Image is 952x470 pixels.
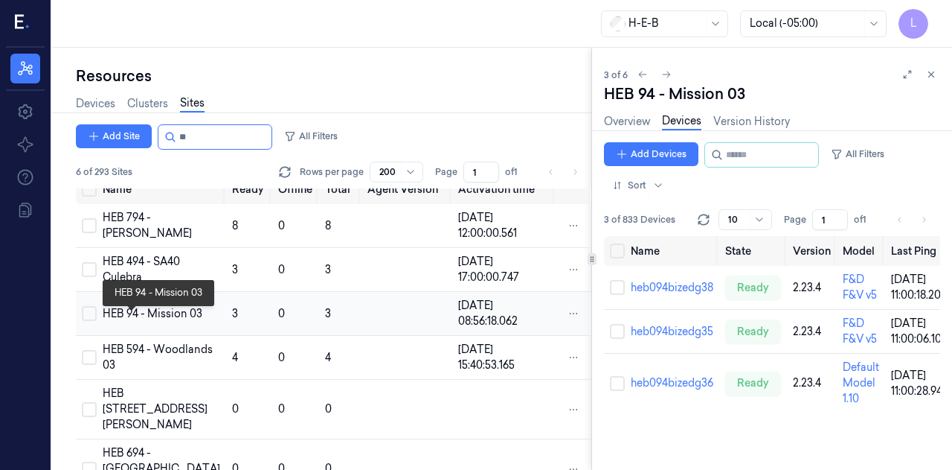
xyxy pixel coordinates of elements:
[97,174,226,204] th: Name
[891,316,948,347] div: [DATE] 11:00:06.106
[843,360,879,407] div: Default Model 1.10
[82,402,97,417] button: Select row
[604,142,698,166] button: Add Devices
[325,263,331,276] span: 3
[843,316,879,347] div: F&D F&V v5
[898,9,928,39] button: L
[76,124,152,148] button: Add Site
[76,165,132,179] span: 6 of 293 Sites
[793,324,831,340] div: 2.23.4
[784,213,806,226] span: Page
[725,276,781,299] div: ready
[82,218,97,233] button: Select row
[541,162,585,182] nav: pagination
[610,376,625,391] button: Select row
[300,165,364,179] p: Rows per page
[103,342,220,373] div: HEB 594 - Woodlands 03
[610,244,625,258] button: Select all
[232,307,238,320] span: 3
[631,325,713,338] a: heb094bizedg35
[82,350,97,365] button: Select row
[361,174,452,204] th: Agent Version
[843,272,879,303] div: F&D F&V v5
[82,182,97,197] button: Select all
[103,306,220,322] div: HEB 94 - Mission 03
[103,254,220,285] div: HEB 494 - SA40 Culebra
[232,219,238,232] span: 8
[278,351,285,364] span: 0
[278,124,344,148] button: All Filters
[793,375,831,391] div: 2.23.4
[890,209,934,230] nav: pagination
[103,210,220,241] div: HEB 794 - [PERSON_NAME]
[278,263,285,276] span: 0
[325,307,331,320] span: 3
[226,174,272,204] th: Ready
[604,114,650,130] a: Overview
[82,262,97,277] button: Select row
[452,174,556,204] th: Activation time
[719,236,787,266] th: State
[793,280,831,296] div: 2.23.4
[825,142,890,166] button: All Filters
[891,272,948,303] div: [DATE] 11:00:18.203
[319,174,361,204] th: Total
[604,213,675,226] span: 3 of 833 Devices
[631,281,713,294] a: heb094bizedg38
[435,165,457,179] span: Page
[604,69,628,81] span: 3 of 6
[82,306,97,321] button: Select row
[127,96,168,112] a: Clusters
[232,351,238,364] span: 4
[662,113,701,130] a: Devices
[325,351,331,364] span: 4
[854,213,878,226] span: of 1
[631,376,713,390] a: heb094bizedg36
[725,372,781,396] div: ready
[278,219,285,232] span: 0
[458,343,515,372] span: [DATE] 15:40:53.165
[625,236,719,266] th: Name
[325,402,332,416] span: 0
[325,219,331,232] span: 8
[610,324,625,339] button: Select row
[610,280,625,295] button: Select row
[787,236,837,266] th: Version
[713,114,790,130] a: Version History
[272,174,319,204] th: Offline
[76,96,115,112] a: Devices
[891,368,948,399] div: [DATE] 11:00:28.946
[505,165,529,179] span: of 1
[180,95,205,112] a: Sites
[458,211,517,240] span: [DATE] 12:00:00.561
[458,299,518,328] span: [DATE] 08:56:18.062
[278,402,285,416] span: 0
[837,236,885,266] th: Model
[458,255,519,284] span: [DATE] 17:00:00.747
[232,402,239,416] span: 0
[232,263,238,276] span: 3
[278,307,285,320] span: 0
[604,83,745,104] div: HEB 94 - Mission 03
[76,66,591,86] div: Resources
[103,386,220,433] div: HEB [STREET_ADDRESS][PERSON_NAME]
[725,320,781,343] div: ready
